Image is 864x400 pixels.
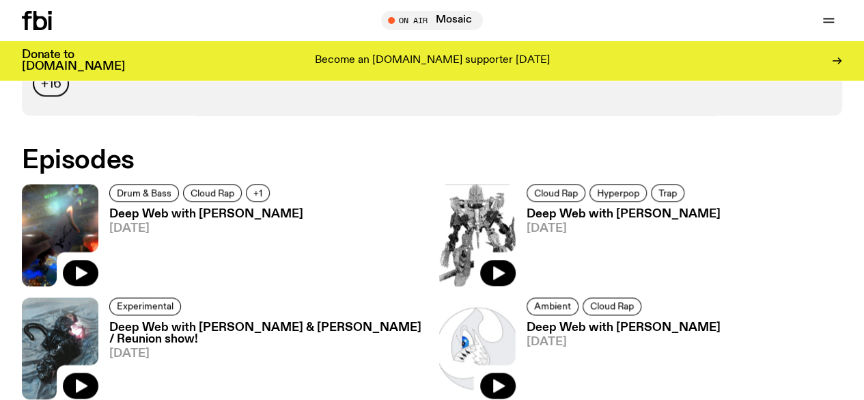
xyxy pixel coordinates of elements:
a: Deep Web with [PERSON_NAME][DATE] [516,322,721,399]
span: Ambient [534,301,571,311]
a: Hyperpop [589,184,647,202]
span: Trap [658,187,677,198]
span: [DATE] [109,348,426,360]
span: [DATE] [109,223,303,235]
button: On AirMosaic [381,11,483,30]
span: Cloud Rap [191,187,234,198]
span: +16 [41,76,61,91]
a: Deep Web with [PERSON_NAME][DATE] [98,209,303,286]
h3: Deep Web with [PERSON_NAME] [527,209,721,220]
button: +16 [33,70,69,96]
span: [DATE] [527,336,721,348]
a: Cloud Rap [583,297,641,315]
span: Experimental [117,301,173,311]
a: Experimental [109,297,181,315]
h3: Deep Web with [PERSON_NAME] [109,209,303,220]
a: Cloud Rap [527,184,585,202]
a: Cloud Rap [183,184,242,202]
a: Trap [651,184,684,202]
a: Drum & Bass [109,184,179,202]
h2: Episodes [22,148,564,173]
a: Deep Web with [PERSON_NAME] & [PERSON_NAME] / Reunion show![DATE] [98,322,426,399]
p: Become an [DOMAIN_NAME] supporter [DATE] [315,55,550,67]
span: [DATE] [527,223,721,235]
button: +1 [246,184,270,202]
span: Hyperpop [597,187,639,198]
span: Cloud Rap [534,187,578,198]
span: Cloud Rap [590,301,634,311]
h3: Deep Web with [PERSON_NAME] [527,322,721,334]
span: Drum & Bass [117,187,171,198]
h3: Donate to [DOMAIN_NAME] [22,49,125,72]
a: Deep Web with [PERSON_NAME][DATE] [516,209,721,286]
span: +1 [253,187,262,198]
a: Ambient [527,297,579,315]
h3: Deep Web with [PERSON_NAME] & [PERSON_NAME] / Reunion show! [109,322,426,345]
